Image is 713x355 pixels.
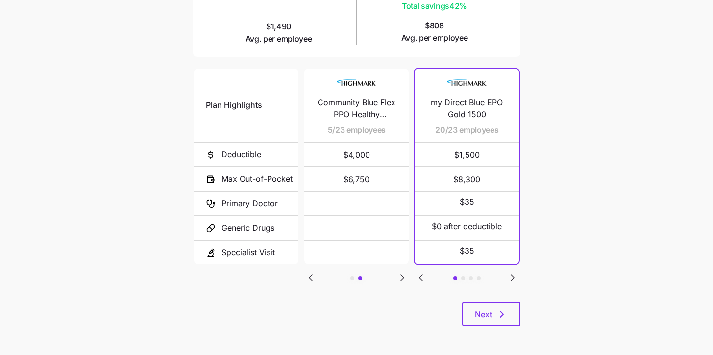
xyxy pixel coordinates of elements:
[304,271,317,284] button: Go to previous slide
[447,74,487,93] img: Carrier
[221,222,274,234] span: Generic Drugs
[401,32,468,44] span: Avg. per employee
[328,124,386,136] span: 5/23 employees
[246,21,312,45] span: $1,490
[396,272,408,284] svg: Go to next slide
[305,272,317,284] svg: Go to previous slide
[507,272,518,284] svg: Go to next slide
[396,271,409,284] button: Go to next slide
[475,308,492,320] span: Next
[316,143,397,166] span: $4,000
[460,245,474,257] span: $35
[426,96,507,121] span: my Direct Blue EPO Gold 1500
[221,246,275,259] span: Specialist Visit
[246,33,312,45] span: Avg. per employee
[460,196,474,208] span: $35
[426,143,507,166] span: $1,500
[401,20,468,44] span: $808
[506,271,519,284] button: Go to next slide
[221,148,261,161] span: Deductible
[221,173,293,185] span: Max Out-of-Pocket
[415,271,427,284] button: Go to previous slide
[206,99,262,111] span: Plan Highlights
[426,167,507,191] span: $8,300
[316,167,397,191] span: $6,750
[435,124,498,136] span: 20/23 employees
[432,220,502,233] span: $0 after deductible
[415,272,427,284] svg: Go to previous slide
[316,96,397,121] span: Community Blue Flex PPO Healthy Savings+$4,000
[221,197,278,210] span: Primary Doctor
[462,302,520,326] button: Next
[337,74,376,93] img: Carrier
